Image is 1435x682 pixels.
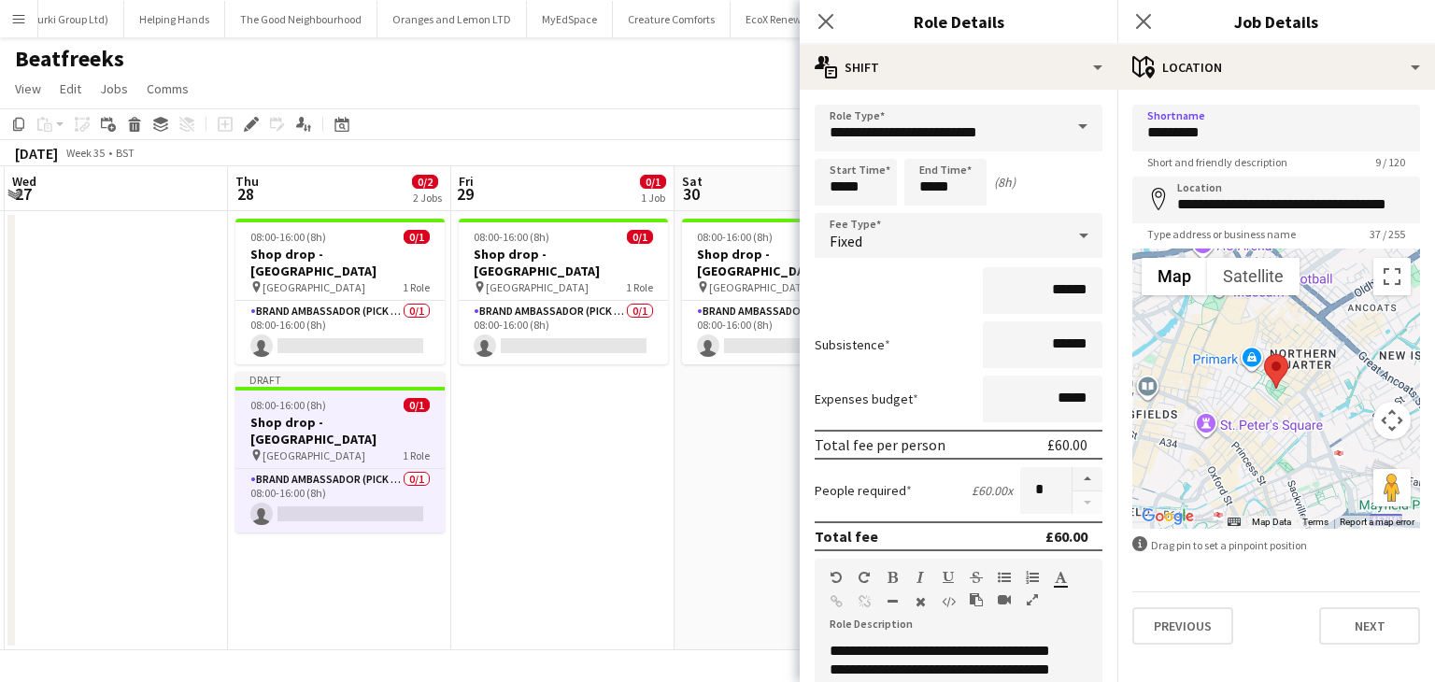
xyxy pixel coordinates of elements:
label: Expenses budget [815,391,918,407]
button: Increase [1073,467,1102,491]
a: Jobs [92,77,135,101]
h3: Job Details [1117,9,1435,34]
span: 0/1 [627,230,653,244]
span: 0/1 [640,175,666,189]
app-card-role: Brand Ambassador (Pick up)0/108:00-16:00 (8h) [235,301,445,364]
a: Terms (opens in new tab) [1302,517,1328,527]
span: Comms [147,80,189,97]
button: Unordered List [998,570,1011,585]
div: BST [116,146,135,160]
span: 08:00-16:00 (8h) [474,230,549,244]
div: 2 Jobs [413,191,442,205]
h3: Shop drop - [GEOGRAPHIC_DATA] [459,246,668,279]
span: Short and friendly description [1132,155,1302,169]
button: MyEdSpace [527,1,613,37]
button: Redo [858,570,871,585]
a: Report a map error [1340,517,1414,527]
app-card-role: Brand Ambassador (Pick up)0/108:00-16:00 (8h) [235,469,445,533]
app-job-card: 08:00-16:00 (8h)0/1Shop drop - [GEOGRAPHIC_DATA] [GEOGRAPHIC_DATA]1 RoleBrand Ambassador (Pick up... [682,219,891,364]
button: Previous [1132,607,1233,645]
a: Edit [52,77,89,101]
div: £60.00 [1047,435,1087,454]
app-card-role: Brand Ambassador (Pick up)0/108:00-16:00 (8h) [459,301,668,364]
span: 08:00-16:00 (8h) [250,230,326,244]
button: Ordered List [1026,570,1039,585]
h3: Shop drop - [GEOGRAPHIC_DATA] [235,246,445,279]
button: Text Color [1054,570,1067,585]
div: [DATE] [15,144,58,163]
a: View [7,77,49,101]
span: Thu [235,173,259,190]
h1: Beatfreeks [15,45,124,73]
span: Edit [60,80,81,97]
span: View [15,80,41,97]
button: Oranges and Lemon LTD [377,1,527,37]
button: Keyboard shortcuts [1228,516,1241,529]
span: Type address or business name [1132,227,1311,241]
span: [GEOGRAPHIC_DATA] [263,448,365,462]
span: Sat [682,173,703,190]
label: Subsistence [815,336,890,353]
span: Jobs [100,80,128,97]
span: 0/2 [412,175,438,189]
span: 1 Role [626,280,653,294]
button: Next [1319,607,1420,645]
button: Fullscreen [1026,592,1039,607]
h3: Role Details [800,9,1117,34]
div: Total fee per person [815,435,945,454]
span: 37 / 255 [1355,227,1420,241]
span: 0/1 [404,230,430,244]
app-job-card: 08:00-16:00 (8h)0/1Shop drop - [GEOGRAPHIC_DATA] [GEOGRAPHIC_DATA]1 RoleBrand Ambassador (Pick up... [235,219,445,364]
button: Underline [942,570,955,585]
button: Paste as plain text [970,592,983,607]
span: 29 [456,183,474,205]
span: 1 Role [403,280,430,294]
button: Toggle fullscreen view [1373,258,1411,295]
button: The Good Neighbourhood [225,1,377,37]
button: Map Data [1252,516,1291,529]
div: 1 Job [641,191,665,205]
button: EcoX Renewables [731,1,843,37]
span: [GEOGRAPHIC_DATA] [263,280,365,294]
span: 27 [9,183,36,205]
button: Show satellite imagery [1207,258,1300,295]
h3: Shop drop - [GEOGRAPHIC_DATA] [682,246,891,279]
button: Helping Hands [124,1,225,37]
app-job-card: 08:00-16:00 (8h)0/1Shop drop - [GEOGRAPHIC_DATA] [GEOGRAPHIC_DATA]1 RoleBrand Ambassador (Pick up... [459,219,668,364]
app-job-card: Draft08:00-16:00 (8h)0/1Shop drop - [GEOGRAPHIC_DATA] [GEOGRAPHIC_DATA]1 RoleBrand Ambassador (Pi... [235,372,445,533]
img: Google [1137,504,1199,529]
span: 08:00-16:00 (8h) [250,398,326,412]
button: Horizontal Line [886,594,899,609]
app-card-role: Brand Ambassador (Pick up)0/108:00-16:00 (8h) [682,301,891,364]
span: Week 35 [62,146,108,160]
span: Fri [459,173,474,190]
button: Map camera controls [1373,402,1411,439]
a: Open this area in Google Maps (opens a new window) [1137,504,1199,529]
span: 28 [233,183,259,205]
button: Show street map [1142,258,1207,295]
span: 1 Role [403,448,430,462]
div: Draft [234,372,446,387]
span: 30 [679,183,703,205]
span: [GEOGRAPHIC_DATA] [709,280,812,294]
button: Insert video [998,592,1011,607]
button: HTML Code [942,594,955,609]
a: Comms [139,77,196,101]
button: Bold [886,570,899,585]
button: Italic [914,570,927,585]
div: £60.00 x [972,482,1013,499]
button: Drag Pegman onto the map to open Street View [1373,469,1411,506]
span: Fixed [830,232,862,250]
button: Clear Formatting [914,594,927,609]
div: (8h) [994,174,1016,191]
button: Strikethrough [970,570,983,585]
div: Shift [800,45,1117,90]
span: Wed [12,173,36,190]
div: Total fee [815,527,878,546]
label: People required [815,482,912,499]
div: £60.00 [1045,527,1087,546]
span: 08:00-16:00 (8h) [697,230,773,244]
